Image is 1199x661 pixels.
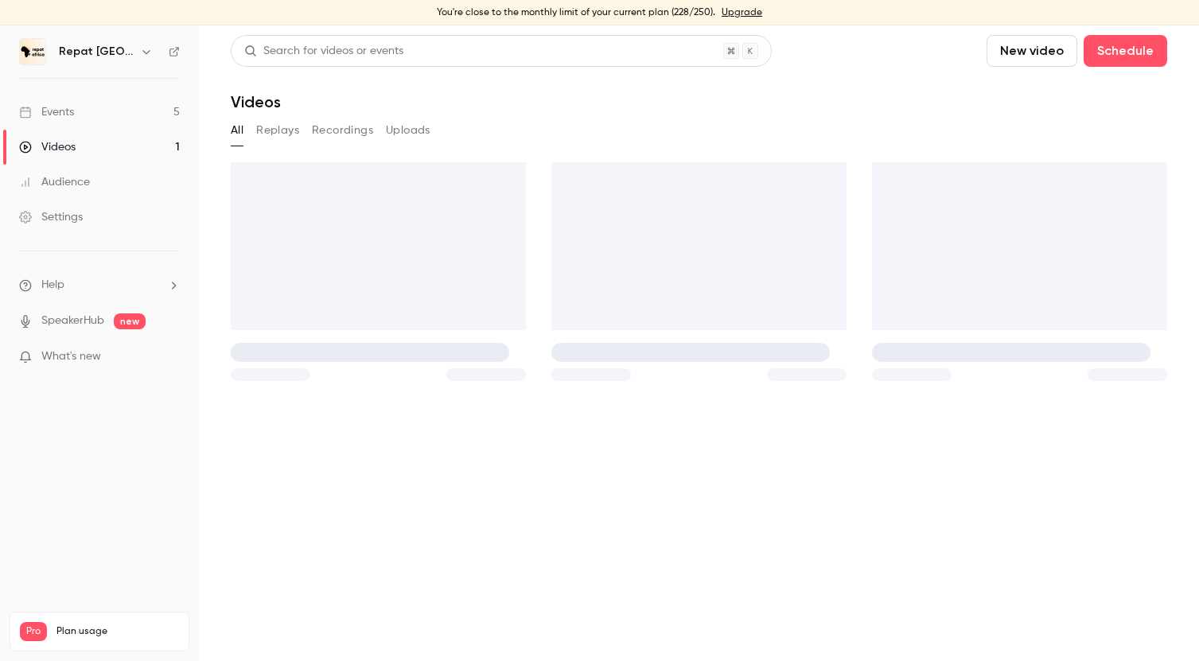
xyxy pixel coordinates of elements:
[231,92,281,111] h1: Videos
[231,35,1167,651] section: Videos
[19,104,74,120] div: Events
[41,277,64,294] span: Help
[20,622,47,641] span: Pro
[161,350,180,364] iframe: Noticeable Trigger
[987,35,1077,67] button: New video
[19,139,76,155] div: Videos
[722,6,762,19] a: Upgrade
[256,118,299,143] button: Replays
[41,348,101,365] span: What's new
[19,174,90,190] div: Audience
[41,313,104,329] a: SpeakerHub
[231,118,243,143] button: All
[312,118,373,143] button: Recordings
[386,118,430,143] button: Uploads
[19,209,83,225] div: Settings
[1084,35,1167,67] button: Schedule
[20,39,45,64] img: Repat Africa
[244,43,403,60] div: Search for videos or events
[114,313,146,329] span: new
[59,44,134,60] h6: Repat [GEOGRAPHIC_DATA]
[56,625,179,638] span: Plan usage
[19,277,180,294] li: help-dropdown-opener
